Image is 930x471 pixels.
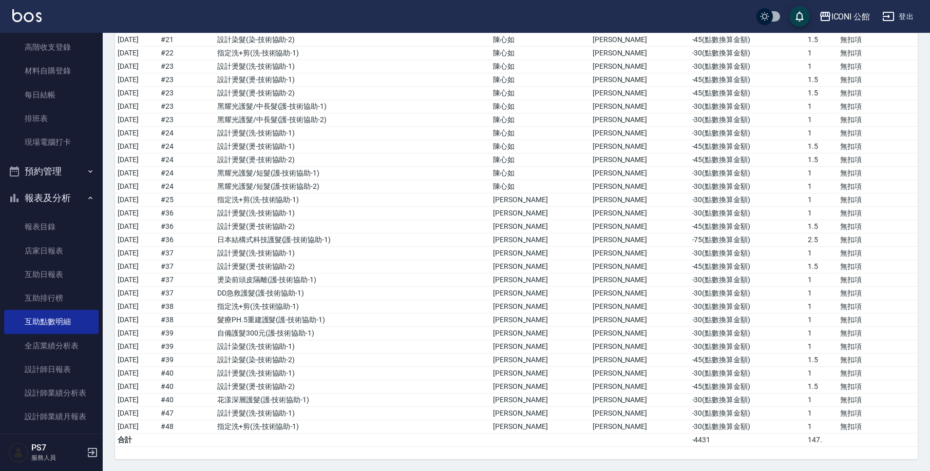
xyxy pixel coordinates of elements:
[690,340,805,354] td: -30 ( 點數換算金額 )
[490,354,590,367] td: [PERSON_NAME]
[590,300,690,313] td: [PERSON_NAME]
[158,247,215,260] td: # 37
[158,420,215,434] td: # 48
[815,6,875,27] button: ICONI 公館
[490,220,590,233] td: [PERSON_NAME]
[590,273,690,287] td: [PERSON_NAME]
[4,35,99,59] a: 高階收支登錄
[4,83,99,107] a: 每日結帳
[805,220,838,233] td: 1.5
[805,207,838,220] td: 1
[838,73,918,87] td: 無扣項
[805,300,838,313] td: 1
[805,260,838,273] td: 1.5
[490,340,590,354] td: [PERSON_NAME]
[215,247,490,260] td: 設計燙髮 ( 洗-技術協助-1 )
[158,287,215,300] td: # 37
[490,87,590,100] td: 陳心如
[490,33,590,47] td: 陳心如
[590,167,690,180] td: [PERSON_NAME]
[690,47,805,60] td: -30 ( 點數換算金額 )
[115,140,158,153] td: [DATE]
[690,100,805,113] td: -30 ( 點數換算金額 )
[215,127,490,140] td: 設計燙髮 ( 洗-技術協助-1 )
[115,394,158,407] td: [DATE]
[690,87,805,100] td: -45 ( 點數換算金額 )
[115,367,158,380] td: [DATE]
[805,127,838,140] td: 1
[838,273,918,287] td: 無扣項
[690,167,805,180] td: -30 ( 點數換算金額 )
[690,394,805,407] td: -30 ( 點數換算金額 )
[590,407,690,420] td: [PERSON_NAME]
[215,407,490,420] td: 設計燙髮 ( 洗-技術協助-1 )
[838,180,918,193] td: 無扣項
[838,87,918,100] td: 無扣項
[115,354,158,367] td: [DATE]
[805,367,838,380] td: 1
[690,380,805,394] td: -45 ( 點數換算金額 )
[215,113,490,127] td: 黑耀光護髮/中長髮 ( 護-技術協助-2 )
[590,220,690,233] td: [PERSON_NAME]
[590,313,690,327] td: [PERSON_NAME]
[838,340,918,354] td: 無扣項
[490,180,590,193] td: 陳心如
[805,434,838,447] td: 147.
[690,207,805,220] td: -30 ( 點數換算金額 )
[590,420,690,434] td: [PERSON_NAME]
[158,327,215,340] td: # 39
[115,207,158,220] td: [DATE]
[805,327,838,340] td: 1
[115,113,158,127] td: [DATE]
[490,247,590,260] td: [PERSON_NAME]
[115,87,158,100] td: [DATE]
[690,407,805,420] td: -30 ( 點數換算金額 )
[158,407,215,420] td: # 47
[590,260,690,273] td: [PERSON_NAME]
[215,340,490,354] td: 設計染髮 ( 洗-技術協助-1 )
[838,327,918,340] td: 無扣項
[158,140,215,153] td: # 24
[805,193,838,207] td: 1
[115,247,158,260] td: [DATE]
[590,87,690,100] td: [PERSON_NAME]
[838,380,918,394] td: 無扣項
[158,73,215,87] td: # 23
[805,87,838,100] td: 1.5
[690,60,805,73] td: -30 ( 點數換算金額 )
[158,354,215,367] td: # 39
[490,47,590,60] td: 陳心如
[805,247,838,260] td: 1
[115,33,158,47] td: [DATE]
[158,33,215,47] td: # 21
[805,60,838,73] td: 1
[158,260,215,273] td: # 37
[590,153,690,167] td: [PERSON_NAME]
[690,273,805,287] td: -30 ( 點數換算金額 )
[590,367,690,380] td: [PERSON_NAME]
[590,354,690,367] td: [PERSON_NAME]
[838,193,918,207] td: 無扣項
[805,420,838,434] td: 1
[158,167,215,180] td: # 24
[590,140,690,153] td: [PERSON_NAME]
[805,287,838,300] td: 1
[115,73,158,87] td: [DATE]
[690,73,805,87] td: -45 ( 點數換算金額 )
[590,73,690,87] td: [PERSON_NAME]
[215,233,490,247] td: 日本結構式科技護髮 ( 護-技術協助-1 )
[215,327,490,340] td: 自備護髮300元 ( 護-技術協助-1 )
[158,60,215,73] td: # 23
[838,300,918,313] td: 無扣項
[690,420,805,434] td: -30 ( 點數換算金額 )
[838,287,918,300] td: 無扣項
[838,260,918,273] td: 無扣項
[4,215,99,239] a: 報表目錄
[215,273,490,287] td: 燙染前頭皮隔離 ( 護-技術協助-1 )
[115,287,158,300] td: [DATE]
[158,113,215,127] td: # 23
[831,10,870,23] div: ICONI 公館
[590,340,690,354] td: [PERSON_NAME]
[4,185,99,211] button: 報表及分析
[115,127,158,140] td: [DATE]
